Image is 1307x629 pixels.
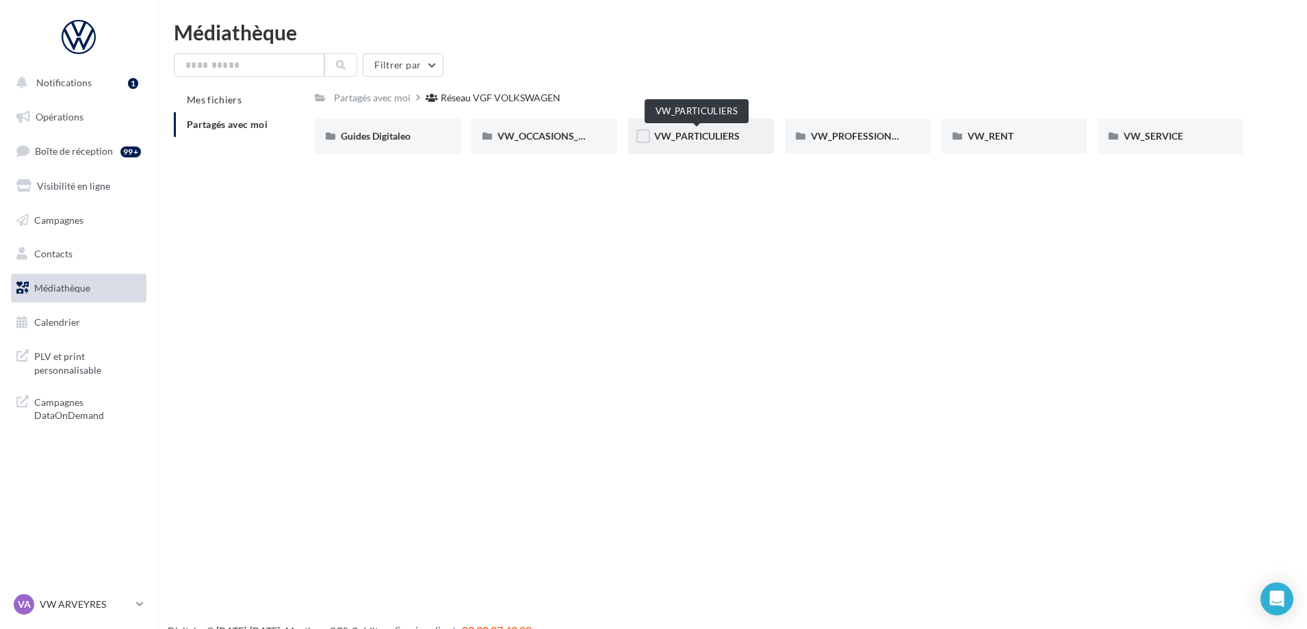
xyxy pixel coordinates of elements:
a: Contacts [8,240,149,268]
span: Médiathèque [34,282,90,294]
a: Calendrier [8,308,149,337]
a: VA VW ARVEYRES [11,591,146,617]
span: Contacts [34,248,73,259]
a: PLV et print personnalisable [8,342,149,382]
a: Visibilité en ligne [8,172,149,201]
a: Campagnes DataOnDemand [8,387,149,428]
span: VA [18,598,31,611]
span: Campagnes [34,214,83,225]
div: 99+ [120,146,141,157]
div: Open Intercom Messenger [1260,582,1293,615]
span: Boîte de réception [35,145,113,157]
div: Médiathèque [174,22,1291,42]
span: Mes fichiers [187,94,242,105]
span: Calendrier [34,316,80,328]
span: Partagés avec moi [187,118,268,130]
a: Médiathèque [8,274,149,303]
div: 1 [128,78,138,89]
span: Opérations [36,111,83,123]
span: Guides Digitaleo [341,130,411,142]
div: VW_PARTICULIERS [645,99,749,123]
span: PLV et print personnalisable [34,347,141,376]
span: VW_PARTICULIERS [654,130,740,142]
div: Partagés avec moi [334,91,411,105]
button: Filtrer par [363,53,443,77]
a: Opérations [8,103,149,131]
a: Campagnes [8,206,149,235]
span: VW_SERVICE [1124,130,1183,142]
a: Boîte de réception99+ [8,136,149,166]
span: VW_RENT [968,130,1013,142]
span: VW_PROFESSIONNELS [811,130,915,142]
p: VW ARVEYRES [40,598,131,611]
span: Visibilité en ligne [37,180,110,192]
span: Campagnes DataOnDemand [34,393,141,422]
span: VW_OCCASIONS_GARANTIES [497,130,632,142]
div: Réseau VGF VOLKSWAGEN [441,91,560,105]
button: Notifications 1 [8,68,144,97]
span: Notifications [36,77,92,88]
